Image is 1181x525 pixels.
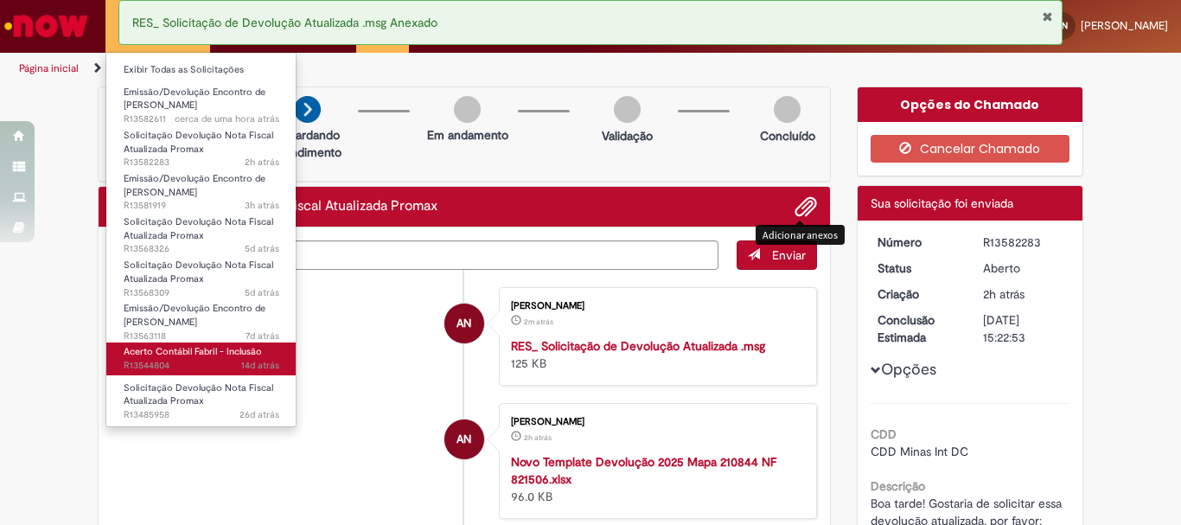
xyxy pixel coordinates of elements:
a: Aberto R13544804 : Acerto Contábil Fabril - Inclusão [106,343,297,375]
div: Ana Paula Notaro [444,419,484,459]
span: Solicitação Devolução Nota Fiscal Atualizada Promax [124,259,273,285]
span: [PERSON_NAME] [1081,18,1168,33]
a: Aberto R13581919 : Emissão/Devolução Encontro de Contas Fornecedor [106,170,297,207]
span: AN [456,303,471,344]
a: Aberto R13563118 : Emissão/Devolução Encontro de Contas Fornecedor [106,299,297,336]
img: ServiceNow [2,9,91,43]
button: Enviar [737,240,817,270]
span: R13568309 [124,286,279,300]
dt: Criação [865,285,971,303]
span: Emissão/Devolução Encontro de [PERSON_NAME] [124,302,265,329]
ul: Requisições [105,52,297,427]
a: Aberto R13485958 : Solicitação Devolução Nota Fiscal Atualizada Promax [106,379,297,416]
img: img-circle-grey.png [774,96,801,123]
p: Concluído [760,127,815,144]
time: 17/09/2025 16:42:04 [241,359,279,372]
span: Sua solicitação foi enviada [871,195,1013,211]
img: arrow-next.png [294,96,321,123]
div: Adicionar anexos [756,225,845,245]
a: Aberto R13568326 : Solicitação Devolução Nota Fiscal Atualizada Promax [106,213,297,250]
time: 30/09/2025 15:22:50 [245,156,279,169]
span: 2h atrás [245,156,279,169]
span: R13563118 [124,330,279,343]
button: Cancelar Chamado [871,135,1070,163]
dt: Status [865,259,971,277]
span: RES_ Solicitação de Devolução Atualizada .msg Anexado [132,15,437,30]
time: 30/09/2025 14:31:30 [245,199,279,212]
time: 25/09/2025 17:39:31 [245,286,279,299]
dt: Conclusão Estimada [865,311,971,346]
div: Opções do Chamado [858,87,1083,122]
div: 30/09/2025 15:22:49 [983,285,1063,303]
span: Emissão/Devolução Encontro de [PERSON_NAME] [124,172,265,199]
span: cerca de uma hora atrás [175,112,279,125]
div: 125 KB [511,337,799,372]
textarea: Digite sua mensagem aqui... [112,240,718,270]
span: Emissão/Devolução Encontro de [PERSON_NAME] [124,86,265,112]
img: img-circle-grey.png [454,96,481,123]
div: R13582283 [983,234,1063,251]
div: 96.0 KB [511,453,799,505]
img: img-circle-grey.png [614,96,641,123]
button: Fechar Notificação [1042,10,1053,23]
time: 05/09/2025 16:44:17 [239,408,279,421]
dt: Número [865,234,971,251]
span: 26d atrás [239,408,279,421]
span: 14d atrás [241,359,279,372]
div: Aberto [983,259,1063,277]
div: Ana Paula Notaro [444,304,484,343]
a: Página inicial [19,61,79,75]
span: Solicitação Devolução Nota Fiscal Atualizada Promax [124,215,273,242]
span: 3h atrás [245,199,279,212]
span: Acerto Contábil Fabril - Inclusão [124,345,262,358]
span: R13568326 [124,242,279,256]
div: [PERSON_NAME] [511,417,799,427]
span: 7d atrás [246,330,279,343]
a: Aberto R13582283 : Solicitação Devolução Nota Fiscal Atualizada Promax [106,126,297,163]
p: Aguardando atendimento [265,126,349,161]
b: Descrição [871,478,925,494]
span: 5d atrás [245,286,279,299]
span: R13544804 [124,359,279,373]
a: Novo Template Devolução 2025 Mapa 210844 NF 821506.xlsx [511,454,776,487]
a: Exibir Todas as Solicitações [106,61,297,80]
span: 2h atrás [524,432,552,443]
time: 30/09/2025 15:22:49 [983,286,1025,302]
span: 5d atrás [245,242,279,255]
span: Solicitação Devolução Nota Fiscal Atualizada Promax [124,381,273,408]
span: R13582283 [124,156,279,170]
div: [DATE] 15:22:53 [983,311,1063,346]
p: Em andamento [427,126,508,144]
span: R13582611 [124,112,279,126]
span: Solicitação Devolução Nota Fiscal Atualizada Promax [124,129,273,156]
span: Enviar [772,247,806,263]
span: 2h atrás [983,286,1025,302]
a: RES_ Solicitação de Devolução Atualizada .msg [511,338,765,354]
span: R13581919 [124,199,279,213]
p: Validação [602,127,653,144]
time: 25/09/2025 17:41:57 [245,242,279,255]
time: 30/09/2025 15:22:47 [524,432,552,443]
button: Adicionar anexos [795,195,817,218]
time: 30/09/2025 17:04:24 [524,317,553,327]
b: CDD [871,426,897,442]
time: 24/09/2025 13:59:23 [246,330,279,343]
a: Aberto R13568309 : Solicitação Devolução Nota Fiscal Atualizada Promax [106,256,297,293]
span: CDD Minas Int DC [871,444,968,459]
a: Aberto R13582611 : Emissão/Devolução Encontro de Contas Fornecedor [106,83,297,120]
span: AN [456,419,471,460]
ul: Trilhas de página [13,53,775,85]
span: 2m atrás [524,317,553,327]
span: R13485958 [124,408,279,422]
div: [PERSON_NAME] [511,301,799,311]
